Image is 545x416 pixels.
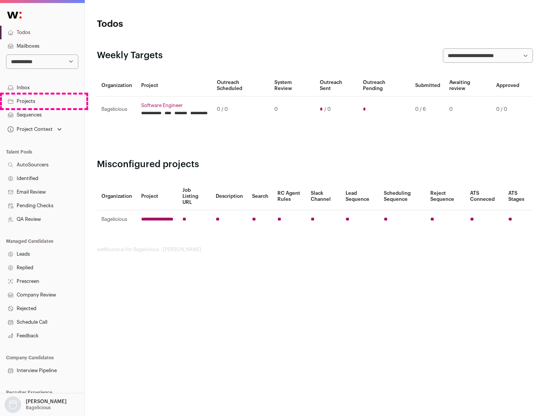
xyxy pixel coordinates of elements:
[97,210,137,229] td: Bagelicious
[97,75,137,96] th: Organization
[341,183,379,210] th: Lead Sequence
[324,106,331,112] span: / 0
[270,96,315,123] td: 0
[445,75,492,96] th: Awaiting review
[270,75,315,96] th: System Review
[492,75,524,96] th: Approved
[466,183,503,210] th: ATS Conneced
[248,183,273,210] th: Search
[97,96,137,123] td: Bagelicious
[426,183,466,210] th: Reject Sequence
[212,96,270,123] td: 0 / 0
[411,75,445,96] th: Submitted
[97,18,242,30] h1: Todos
[315,75,359,96] th: Outreach Sent
[5,396,21,413] img: nopic.png
[137,75,212,96] th: Project
[137,183,178,210] th: Project
[97,183,137,210] th: Organization
[3,8,26,23] img: Wellfound
[445,96,492,123] td: 0
[26,399,67,405] p: [PERSON_NAME]
[141,102,208,109] a: Software Engineer
[306,183,341,210] th: Slack Channel
[212,75,270,96] th: Outreach Scheduled
[3,396,68,413] button: Open dropdown
[26,405,51,411] p: Bagelicious
[379,183,426,210] th: Scheduling Sequence
[97,247,533,253] footer: wellfound:ai for Bagelicious - [PERSON_NAME]
[504,183,533,210] th: ATS Stages
[411,96,445,123] td: 0 / 6
[358,75,410,96] th: Outreach Pending
[492,96,524,123] td: 0 / 0
[211,183,248,210] th: Description
[273,183,306,210] th: RC Agent Rules
[6,124,63,135] button: Open dropdown
[6,126,53,132] div: Project Context
[97,50,163,62] h2: Weekly Targets
[97,158,533,171] h2: Misconfigured projects
[178,183,211,210] th: Job Listing URL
